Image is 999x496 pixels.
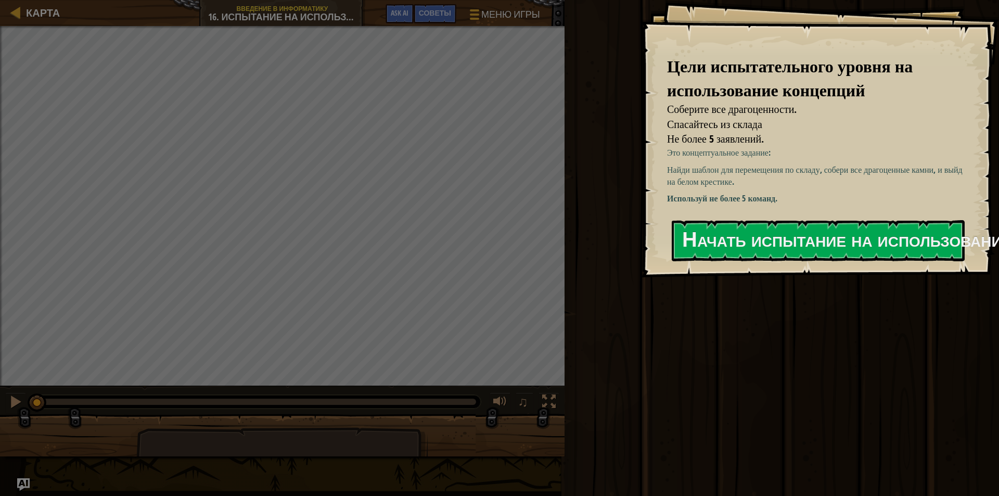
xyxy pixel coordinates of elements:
li: Соберите все драгоценности. [654,102,960,117]
button: Меню игры [462,4,546,29]
p: Найди шаблон для перемещения по складу, собери все драгоценные камни, и выйди на белом крестике. [667,164,970,188]
div: Цели испытательного уровня на использование концепций [667,55,963,102]
span: Соберите все драгоценности. [667,102,797,116]
button: Начать испытание на использование концепций [672,220,965,261]
span: Спасайтесь из склада [667,117,762,131]
span: Советы [419,8,451,18]
button: Регулировать громкость [490,392,510,414]
a: Карта [21,6,60,20]
span: Не более 5 заявлений. [667,132,764,146]
button: ♫ [516,392,533,414]
span: ♫ [518,394,528,410]
button: Переключить полноэкранный режим [539,392,559,414]
li: Не более 5 заявлений. [654,132,960,147]
button: Ask AI [17,478,30,491]
p: Это концептуальное задание: [667,147,970,159]
li: Спасайтесь из склада [654,117,960,132]
span: Ask AI [391,8,408,18]
span: Карта [26,6,60,20]
button: Ask AI [386,4,414,23]
button: Ctrl + P: Pause [5,392,26,414]
span: Меню игры [481,8,540,21]
strong: Используй не более 5 команд. [667,193,777,204]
